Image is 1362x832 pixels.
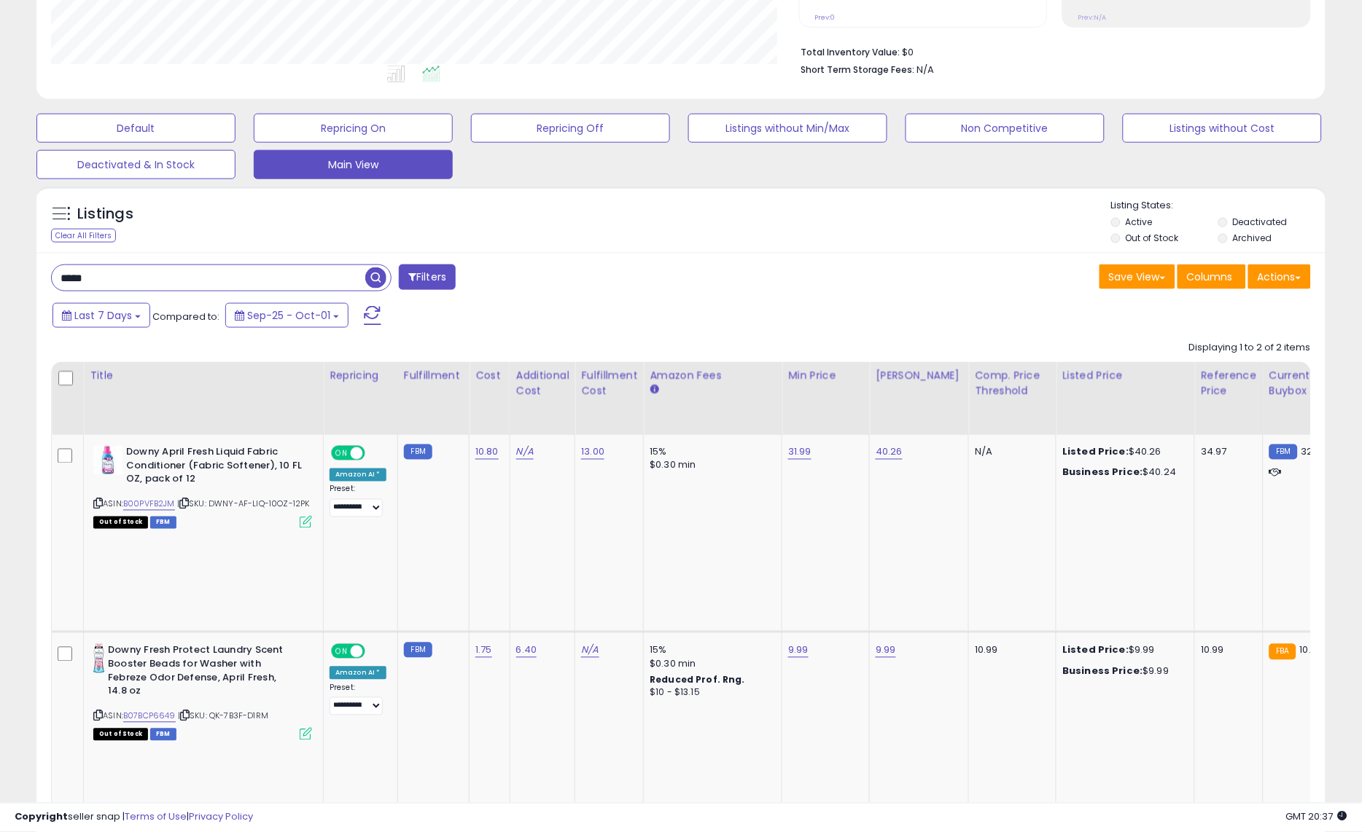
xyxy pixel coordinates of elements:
button: Listings without Min/Max [688,114,887,143]
span: | SKU: QK-7B3F-D1RM [178,710,268,722]
span: FBM [150,517,176,529]
a: 6.40 [516,643,537,658]
small: FBM [1269,444,1298,460]
label: Active [1126,216,1153,228]
div: Additional Cost [516,368,569,399]
b: Downy Fresh Protect Laundry Scent Booster Beads for Washer with Febreze Odor Defense, April Fresh... [108,644,285,702]
div: $0.30 min [650,658,771,671]
a: 31.99 [788,445,812,460]
div: Title [90,368,317,383]
span: Compared to: [152,310,219,323]
a: N/A [581,643,599,658]
div: $40.26 [1062,446,1183,459]
div: 15% [650,644,771,657]
div: Preset: [330,484,386,517]
div: 10.99 [975,644,1045,657]
img: 41ow+fRfOyL._SL40_.jpg [93,644,104,673]
div: Min Price [788,368,863,383]
small: Prev: 0 [815,13,836,22]
strong: Copyright [15,810,68,824]
div: Reference Price [1201,368,1256,399]
button: Sep-25 - Oct-01 [225,303,349,328]
div: ASIN: [93,644,312,739]
small: Prev: N/A [1078,13,1107,22]
a: Privacy Policy [189,810,253,824]
span: 32.92 [1301,445,1328,459]
span: 10.99 [1300,643,1323,657]
span: ON [332,447,351,460]
div: Amazon Fees [650,368,776,383]
small: Amazon Fees. [650,383,658,396]
a: N/A [516,445,534,460]
a: 9.99 [788,643,809,658]
div: Amazon AI * [330,667,386,680]
label: Out of Stock [1126,232,1179,244]
div: Displaying 1 to 2 of 2 items [1189,341,1311,355]
a: B00PVFB2JM [123,498,175,511]
button: Last 7 Days [52,303,150,328]
span: | SKU: DWNY-AF-LIQ-10OZ-12PK [177,498,310,510]
button: Columns [1178,264,1246,289]
div: [PERSON_NAME] [876,368,962,383]
div: Comp. Price Threshold [975,368,1050,399]
button: Main View [254,150,453,179]
a: B07BCP6649 [123,710,176,723]
div: $10 - $13.15 [650,687,771,699]
label: Archived [1233,232,1272,244]
span: Sep-25 - Oct-01 [247,308,330,323]
span: Columns [1187,270,1233,284]
button: Non Competitive [906,114,1105,143]
label: Deactivated [1233,216,1288,228]
div: 34.97 [1201,446,1251,459]
div: N/A [975,446,1045,459]
div: Preset: [330,683,386,716]
div: Current Buybox Price [1269,368,1345,399]
button: Filters [399,264,456,290]
div: Fulfillment [404,368,463,383]
div: 15% [650,446,771,459]
b: Total Inventory Value: [801,46,900,58]
span: Last 7 Days [74,308,132,323]
button: Actions [1248,264,1311,289]
div: $40.24 [1062,466,1183,479]
span: OFF [363,645,386,658]
div: seller snap | | [15,811,253,825]
a: 10.80 [475,445,499,460]
div: ASIN: [93,446,312,527]
a: 40.26 [876,445,903,460]
b: Reduced Prof. Rng. [650,674,745,686]
span: 2025-10-9 20:37 GMT [1286,810,1347,824]
b: Business Price: [1062,466,1143,479]
b: Short Term Storage Fees: [801,63,915,76]
a: 1.75 [475,643,492,658]
img: 41AOcK0B6jL._SL40_.jpg [93,446,122,475]
span: N/A [917,63,935,76]
div: $0.30 min [650,459,771,472]
li: $0 [801,42,1301,60]
p: Listing States: [1111,199,1326,213]
a: 13.00 [581,445,604,460]
b: Listed Price: [1062,445,1129,459]
div: Fulfillment Cost [581,368,637,399]
div: Repricing [330,368,392,383]
button: Default [36,114,236,143]
b: Business Price: [1062,664,1143,678]
small: FBM [404,444,432,460]
span: All listings that are currently out of stock and unavailable for purchase on Amazon [93,517,148,529]
button: Repricing Off [471,114,670,143]
span: ON [332,645,351,658]
div: Amazon AI * [330,468,386,482]
small: FBM [404,643,432,658]
span: FBM [150,729,176,741]
h5: Listings [77,204,133,224]
div: 10.99 [1201,644,1251,657]
div: Listed Price [1062,368,1188,383]
span: OFF [363,447,386,460]
button: Repricing On [254,114,453,143]
small: FBA [1269,644,1296,660]
button: Listings without Cost [1123,114,1322,143]
b: Downy April Fresh Liquid Fabric Conditioner (Fabric Softener), 10 FL OZ, pack of 12 [126,446,303,490]
a: 9.99 [876,643,896,658]
button: Save View [1100,264,1175,289]
b: Listed Price: [1062,643,1129,657]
